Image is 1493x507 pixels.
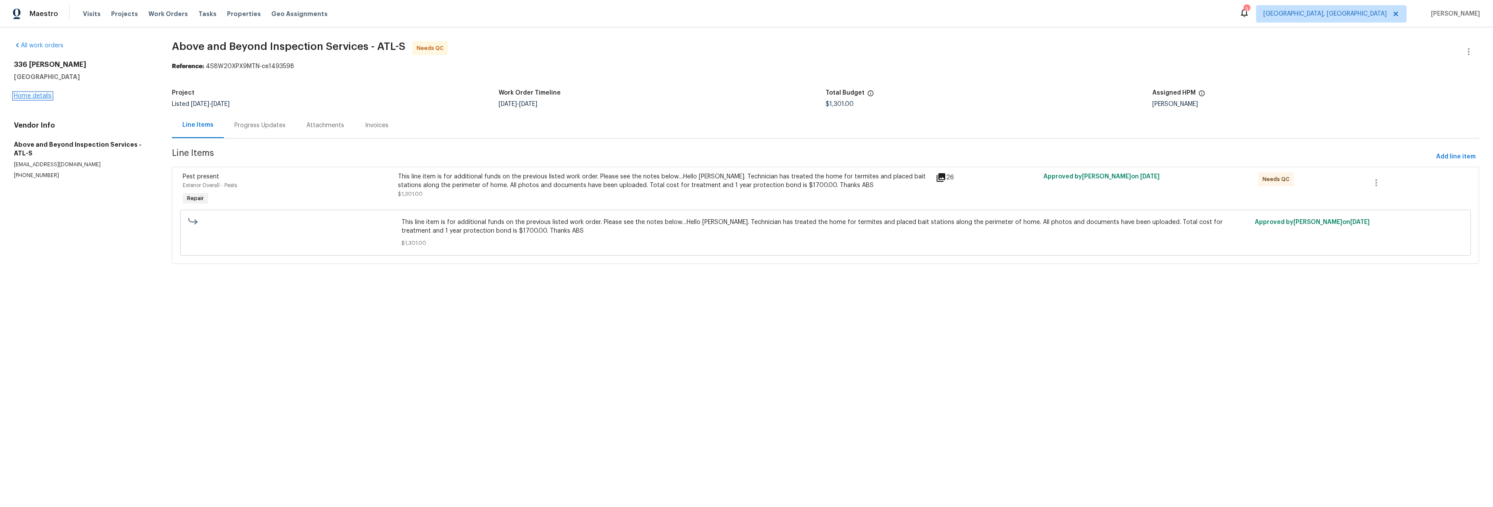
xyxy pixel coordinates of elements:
h5: Work Order Timeline [499,90,561,96]
h5: Total Budget [825,90,865,96]
span: [DATE] [1350,219,1370,225]
h5: Assigned HPM [1152,90,1196,96]
div: [PERSON_NAME] [1152,101,1479,107]
span: [DATE] [211,101,230,107]
span: Needs QC [1263,175,1293,184]
span: [DATE] [519,101,537,107]
span: [GEOGRAPHIC_DATA], [GEOGRAPHIC_DATA] [1263,10,1387,18]
div: 3 [1243,5,1250,14]
h5: Above and Beyond Inspection Services - ATL-S [14,140,151,158]
span: [DATE] [191,101,209,107]
span: Add line item [1436,151,1476,162]
span: [PERSON_NAME] [1427,10,1480,18]
span: Repair [184,194,207,203]
span: Maestro [30,10,58,18]
span: Above and Beyond Inspection Services - ATL-S [172,41,405,52]
span: - [191,101,230,107]
div: Line Items [182,121,214,129]
span: The hpm assigned to this work order. [1198,90,1205,101]
span: Tasks [198,11,217,17]
div: Progress Updates [234,121,286,130]
span: Exterior Overall - Pests [183,183,237,188]
h5: [GEOGRAPHIC_DATA] [14,72,151,81]
div: Attachments [306,121,344,130]
p: [PHONE_NUMBER] [14,172,151,179]
h5: Project [172,90,194,96]
span: Line Items [172,149,1433,165]
button: Add line item [1433,149,1479,165]
span: The total cost of line items that have been proposed by Opendoor. This sum includes line items th... [867,90,874,101]
span: Pest present [183,174,219,180]
span: Needs QC [417,44,447,53]
b: Reference: [172,63,204,69]
a: Home details [14,93,52,99]
span: Geo Assignments [271,10,328,18]
span: Properties [227,10,261,18]
span: $1,301.00 [825,101,854,107]
span: Work Orders [148,10,188,18]
span: Listed [172,101,230,107]
span: [DATE] [1140,174,1160,180]
div: 26 [936,172,1038,183]
div: 4S8W20XPX9MTN-ce1493598 [172,62,1479,71]
a: All work orders [14,43,63,49]
p: [EMAIL_ADDRESS][DOMAIN_NAME] [14,161,151,168]
span: $1,301.00 [398,191,423,197]
span: Visits [83,10,101,18]
span: Projects [111,10,138,18]
h2: 336 [PERSON_NAME] [14,60,151,69]
span: - [499,101,537,107]
span: Approved by [PERSON_NAME] on [1255,219,1370,225]
div: Invoices [365,121,388,130]
h4: Vendor Info [14,121,151,130]
div: This line item is for additional funds on the previous listed work order. Please see the notes be... [398,172,931,190]
span: Approved by [PERSON_NAME] on [1043,174,1160,180]
span: $1,301.00 [401,239,1249,247]
span: This line item is for additional funds on the previous listed work order. Please see the notes be... [401,218,1249,235]
span: [DATE] [499,101,517,107]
